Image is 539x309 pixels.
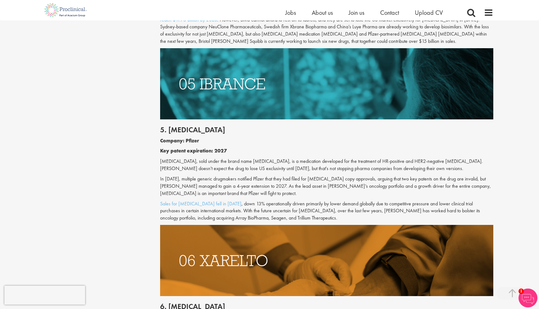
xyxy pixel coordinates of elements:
[415,9,443,17] a: Upload CV
[519,289,524,294] span: 1
[160,147,227,154] b: Key patent expiration: 2027
[160,9,489,23] a: predicted to reach $11.75 billion by 2026
[160,48,494,119] img: Drugs with patents due to expire Ibrance
[285,9,296,17] a: Jobs
[160,225,494,296] img: Drugs with patents due to expire Xarelto
[4,286,85,305] iframe: reCAPTCHA
[160,158,494,172] p: [MEDICAL_DATA], sold under the brand name [MEDICAL_DATA], is a medication developed for the treat...
[160,137,199,144] b: Company: Pfizer
[349,9,364,17] a: Join us
[160,200,241,207] a: Sales for [MEDICAL_DATA] fell in [DATE]
[380,9,399,17] a: Contact
[160,200,494,222] p: , down 13% operationally driven primarily by lower demand globally due to competitive pressure an...
[160,175,494,197] p: In [DATE], multiple generic drugmakers notified Pfizer that they had filed for [MEDICAL_DATA] cop...
[312,9,333,17] a: About us
[160,126,494,134] h2: 5. [MEDICAL_DATA]
[519,289,537,307] img: Chatbot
